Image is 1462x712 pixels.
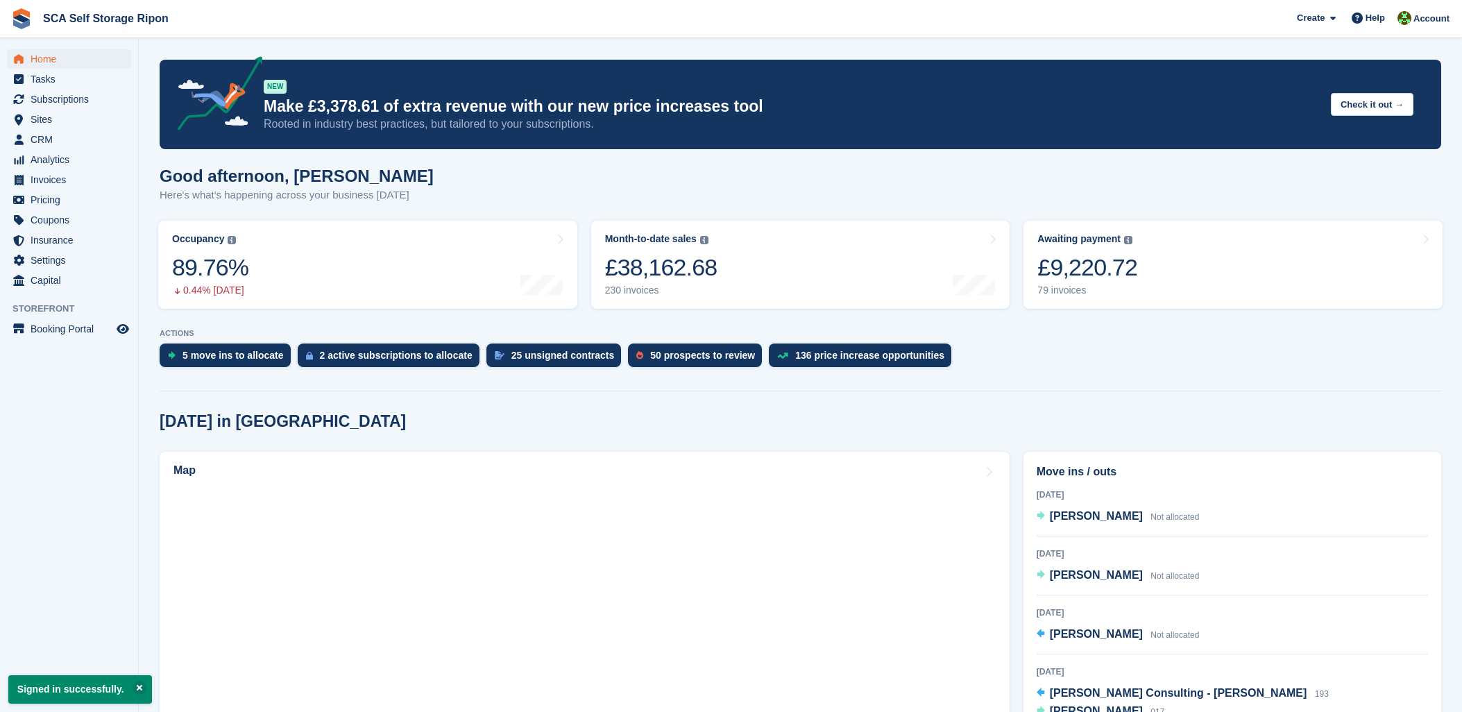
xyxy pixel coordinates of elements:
span: CRM [31,130,114,149]
div: 89.76% [172,253,248,282]
span: Tasks [31,69,114,89]
img: move_ins_to_allocate_icon-fdf77a2bb77ea45bf5b3d319d69a93e2d87916cf1d5bf7949dd705db3b84f3ca.svg [168,351,176,359]
span: Capital [31,271,114,290]
span: Insurance [31,230,114,250]
a: menu [7,319,131,339]
div: 2 active subscriptions to allocate [320,350,473,361]
a: menu [7,110,131,129]
span: Analytics [31,150,114,169]
a: [PERSON_NAME] Not allocated [1037,567,1200,585]
span: Not allocated [1150,512,1199,522]
a: menu [7,90,131,109]
a: 5 move ins to allocate [160,344,298,374]
img: stora-icon-8386f47178a22dfd0bd8f6a31ec36ba5ce8667c1dd55bd0f319d3a0aa187defe.svg [11,8,32,29]
img: icon-info-grey-7440780725fd019a000dd9b08b2336e03edf1995a4989e88bcd33f0948082b44.svg [228,236,236,244]
span: Account [1413,12,1450,26]
img: Kelly Neesham [1397,11,1411,25]
a: 50 prospects to review [628,344,769,374]
a: 2 active subscriptions to allocate [298,344,486,374]
span: Settings [31,251,114,270]
img: active_subscription_to_allocate_icon-d502201f5373d7db506a760aba3b589e785aa758c864c3986d89f69b8ff3... [306,351,313,360]
div: Occupancy [172,233,224,245]
a: menu [7,210,131,230]
a: Month-to-date sales £38,162.68 230 invoices [591,221,1010,309]
div: [DATE] [1037,607,1428,619]
div: 5 move ins to allocate [182,350,284,361]
span: [PERSON_NAME] [1050,628,1143,640]
div: 50 prospects to review [650,350,755,361]
img: prospect-51fa495bee0391a8d652442698ab0144808aea92771e9ea1ae160a38d050c398.svg [636,351,643,359]
div: Month-to-date sales [605,233,697,245]
span: Help [1366,11,1385,25]
a: Occupancy 89.76% 0.44% [DATE] [158,221,577,309]
span: Coupons [31,210,114,230]
span: Subscriptions [31,90,114,109]
span: Home [31,49,114,69]
h2: Map [173,464,196,477]
span: Not allocated [1150,630,1199,640]
span: 193 [1315,689,1329,699]
span: [PERSON_NAME] [1050,510,1143,522]
div: [DATE] [1037,666,1428,678]
a: menu [7,170,131,189]
div: £38,162.68 [605,253,717,282]
span: Not allocated [1150,571,1199,581]
span: Create [1297,11,1325,25]
p: ACTIONS [160,329,1441,338]
a: [PERSON_NAME] Not allocated [1037,508,1200,526]
div: [DATE] [1037,548,1428,560]
h2: [DATE] in [GEOGRAPHIC_DATA] [160,412,406,431]
a: SCA Self Storage Ripon [37,7,174,30]
img: contract_signature_icon-13c848040528278c33f63329250d36e43548de30e8caae1d1a13099fd9432cc5.svg [495,351,504,359]
span: Pricing [31,190,114,210]
button: Check it out → [1331,93,1413,116]
a: menu [7,251,131,270]
a: [PERSON_NAME] Not allocated [1037,626,1200,644]
a: Preview store [114,321,131,337]
span: Invoices [31,170,114,189]
div: 230 invoices [605,285,717,296]
span: [PERSON_NAME] [1050,569,1143,581]
a: menu [7,150,131,169]
a: [PERSON_NAME] Consulting - [PERSON_NAME] 193 [1037,685,1329,703]
div: [DATE] [1037,489,1428,501]
p: Here's what's happening across your business [DATE] [160,187,434,203]
span: [PERSON_NAME] Consulting - [PERSON_NAME] [1050,687,1307,699]
div: 0.44% [DATE] [172,285,248,296]
a: menu [7,69,131,89]
div: 136 price increase opportunities [795,350,944,361]
img: price_increase_opportunities-93ffe204e8149a01c8c9dc8f82e8f89637d9d84a8eef4429ea346261dce0b2c0.svg [777,353,788,359]
a: 136 price increase opportunities [769,344,958,374]
h1: Good afternoon, [PERSON_NAME] [160,167,434,185]
span: Sites [31,110,114,129]
div: 79 invoices [1037,285,1137,296]
img: icon-info-grey-7440780725fd019a000dd9b08b2336e03edf1995a4989e88bcd33f0948082b44.svg [700,236,708,244]
a: Awaiting payment £9,220.72 79 invoices [1023,221,1443,309]
a: menu [7,190,131,210]
p: Rooted in industry best practices, but tailored to your subscriptions. [264,117,1320,132]
div: 25 unsigned contracts [511,350,615,361]
div: NEW [264,80,287,94]
p: Signed in successfully. [8,675,152,704]
a: menu [7,49,131,69]
span: Storefront [12,302,138,316]
img: icon-info-grey-7440780725fd019a000dd9b08b2336e03edf1995a4989e88bcd33f0948082b44.svg [1124,236,1132,244]
div: £9,220.72 [1037,253,1137,282]
a: 25 unsigned contracts [486,344,629,374]
a: menu [7,130,131,149]
img: price-adjustments-announcement-icon-8257ccfd72463d97f412b2fc003d46551f7dbcb40ab6d574587a9cd5c0d94... [166,56,263,135]
p: Make £3,378.61 of extra revenue with our new price increases tool [264,96,1320,117]
h2: Move ins / outs [1037,464,1428,480]
span: Booking Portal [31,319,114,339]
div: Awaiting payment [1037,233,1121,245]
a: menu [7,271,131,290]
a: menu [7,230,131,250]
